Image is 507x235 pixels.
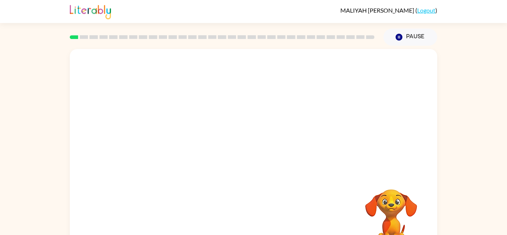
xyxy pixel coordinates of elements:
[383,29,437,46] button: Pause
[340,7,437,14] div: ( )
[417,7,435,14] a: Logout
[70,3,111,19] img: Literably
[340,7,415,14] span: MALIYAH [PERSON_NAME]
